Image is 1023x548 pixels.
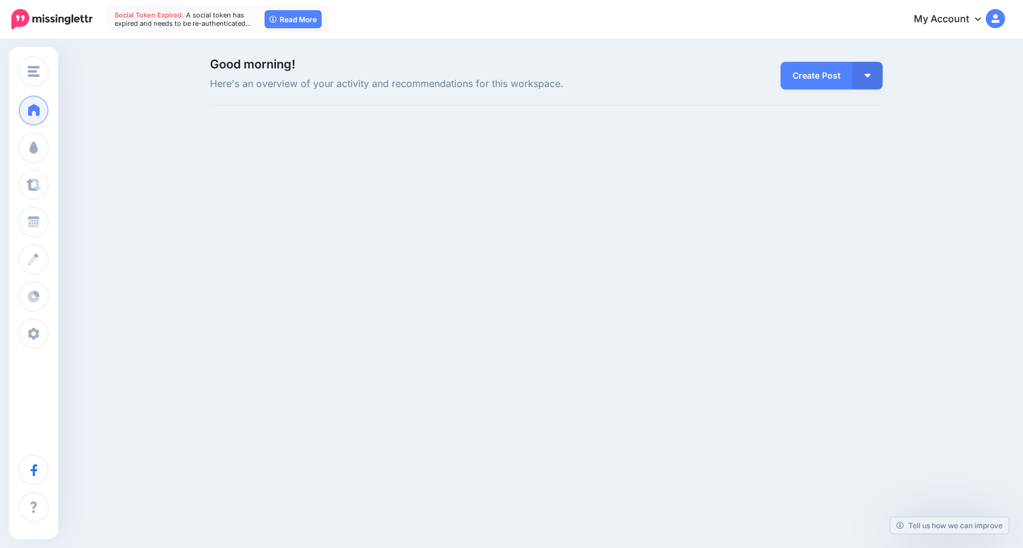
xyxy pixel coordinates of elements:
span: Social Token Expired. [115,11,184,19]
img: menu.png [28,66,40,77]
img: Missinglettr [11,9,92,29]
img: arrow-down-white.png [865,74,871,77]
a: Tell us how we can improve [890,517,1009,534]
a: My Account [902,5,1005,34]
span: A social token has expired and needs to be re-authenticated… [115,11,251,28]
a: Create Post [781,62,853,89]
a: Read More [265,10,322,28]
span: Good morning! [210,57,295,71]
span: Here's an overview of your activity and recommendations for this workspace. [210,76,652,92]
